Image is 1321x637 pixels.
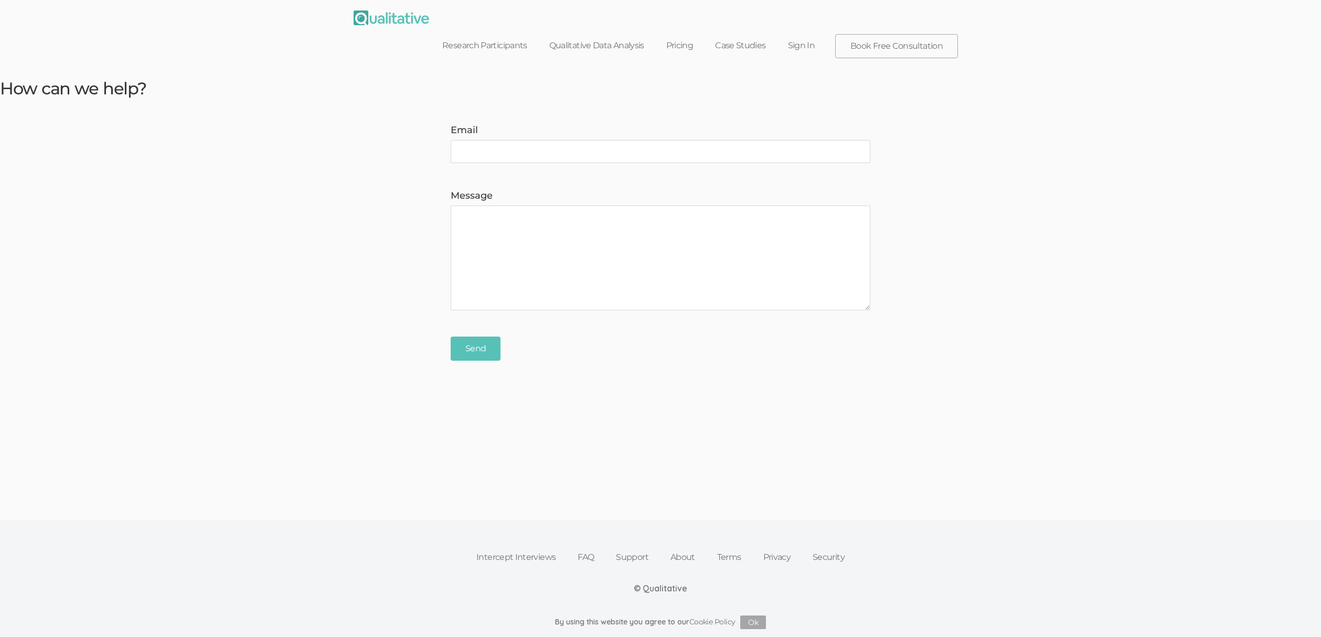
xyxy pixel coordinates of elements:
[802,546,856,569] a: Security
[431,34,538,57] a: Research Participants
[740,616,766,629] button: Ok
[655,34,705,57] a: Pricing
[451,189,870,203] label: Message
[567,546,605,569] a: FAQ
[538,34,655,57] a: Qualitative Data Analysis
[704,34,776,57] a: Case Studies
[465,546,567,569] a: Intercept Interviews
[451,124,870,137] label: Email
[555,616,766,629] div: By using this website you agree to our
[634,582,687,595] div: © Qualitative
[659,546,706,569] a: About
[752,546,802,569] a: Privacy
[1269,587,1321,637] iframe: Chat Widget
[605,546,659,569] a: Support
[777,34,826,57] a: Sign In
[836,35,957,58] a: Book Free Consultation
[451,337,500,361] input: Send
[689,617,736,627] a: Cookie Policy
[706,546,752,569] a: Terms
[354,10,429,25] img: Qualitative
